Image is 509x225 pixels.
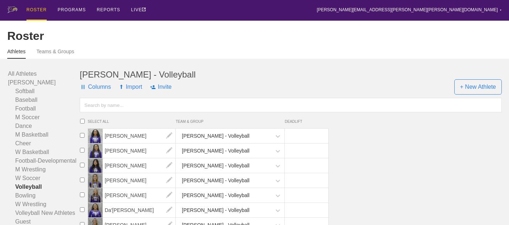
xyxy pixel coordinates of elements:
[7,49,26,59] a: Athletes
[80,76,111,98] span: Columns
[103,192,176,198] a: [PERSON_NAME]
[8,139,80,148] a: Cheer
[103,133,176,139] a: [PERSON_NAME]
[103,188,176,203] span: [PERSON_NAME]
[182,159,250,172] div: [PERSON_NAME] - Volleyball
[103,147,176,154] a: [PERSON_NAME]
[162,203,176,217] img: edit.png
[8,148,80,157] a: W Basketball
[88,120,176,124] span: SELECT ALL
[80,70,502,80] div: [PERSON_NAME] - Volleyball
[8,209,80,217] a: Volleyball New Athletes
[80,98,502,112] input: Search by name...
[454,79,502,95] span: + New Athlete
[8,96,80,104] a: Baseball
[162,158,176,173] img: edit.png
[8,70,80,78] a: All Athletes
[8,113,80,122] a: M Soccer
[37,49,74,58] a: Teams & Groups
[8,200,80,209] a: W Wrestling
[8,104,80,113] a: Football
[500,8,502,12] div: ▼
[103,158,176,173] span: [PERSON_NAME]
[150,76,171,98] span: Invite
[103,207,176,213] a: Da'[PERSON_NAME]
[103,143,176,158] span: [PERSON_NAME]
[119,76,142,98] span: Import
[8,183,80,191] a: Volleyball
[8,130,80,139] a: M Basketball
[103,162,176,168] a: [PERSON_NAME]
[182,129,250,143] div: [PERSON_NAME] - Volleyball
[7,29,502,43] div: Roster
[182,174,250,187] div: [PERSON_NAME] - Volleyball
[8,174,80,183] a: W Soccer
[182,144,250,158] div: [PERSON_NAME] - Volleyball
[103,177,176,183] a: [PERSON_NAME]
[103,173,176,188] span: [PERSON_NAME]
[103,129,176,143] span: [PERSON_NAME]
[103,203,176,217] span: Da'[PERSON_NAME]
[162,143,176,158] img: edit.png
[7,7,17,13] img: logo
[8,157,80,165] a: Football-Developmental
[8,191,80,200] a: Bowling
[162,188,176,203] img: edit.png
[8,87,80,96] a: Softball
[8,78,80,87] a: [PERSON_NAME]
[182,189,250,202] div: [PERSON_NAME] - Volleyball
[285,120,325,124] span: DEADLIFT
[162,173,176,188] img: edit.png
[8,122,80,130] a: Dance
[8,165,80,174] a: M Wrestling
[162,129,176,143] img: edit.png
[182,204,250,217] div: [PERSON_NAME] - Volleyball
[379,141,509,225] iframe: Chat Widget
[176,120,285,124] span: TEAM & GROUP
